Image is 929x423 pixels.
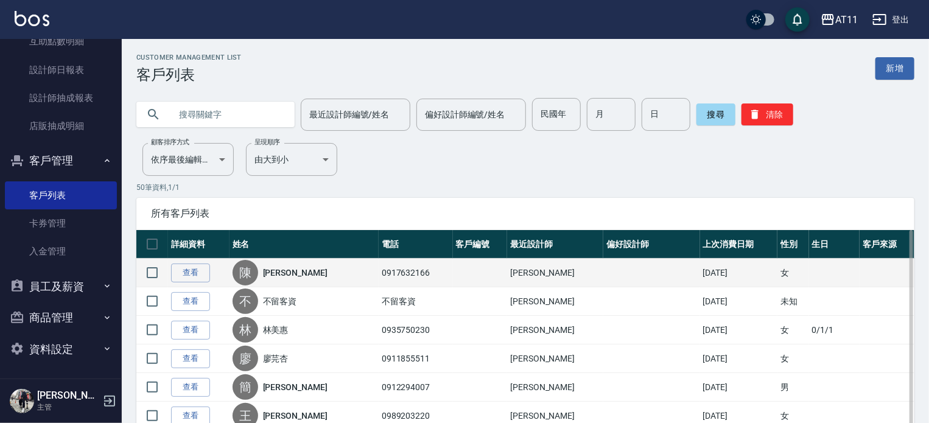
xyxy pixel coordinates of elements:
[507,230,603,259] th: 最近設計師
[263,352,289,365] a: 廖芫杏
[136,66,242,83] h3: 客戶列表
[5,84,117,112] a: 設計師抽成報表
[5,181,117,209] a: 客戶列表
[700,344,777,373] td: [DATE]
[777,316,809,344] td: 女
[233,260,258,285] div: 陳
[263,267,328,279] a: [PERSON_NAME]
[603,230,699,259] th: 偏好設計師
[151,208,900,220] span: 所有客戶列表
[507,344,603,373] td: [PERSON_NAME]
[171,321,210,340] a: 查看
[700,316,777,344] td: [DATE]
[809,316,860,344] td: 0/1/1
[777,259,809,287] td: 女
[379,373,453,402] td: 0912294007
[507,259,603,287] td: [PERSON_NAME]
[15,11,49,26] img: Logo
[171,292,210,311] a: 查看
[5,112,117,140] a: 店販抽成明細
[142,143,234,176] div: 依序最後編輯時間
[171,349,210,368] a: 查看
[507,287,603,316] td: [PERSON_NAME]
[5,56,117,84] a: 設計師日報表
[777,344,809,373] td: 女
[379,259,453,287] td: 0917632166
[136,54,242,61] h2: Customer Management List
[785,7,810,32] button: save
[263,295,297,307] a: 不留客資
[700,230,777,259] th: 上次消費日期
[263,410,328,422] a: [PERSON_NAME]
[777,287,809,316] td: 未知
[860,230,914,259] th: 客戶來源
[453,230,508,259] th: 客戶編號
[10,389,34,413] img: Person
[507,373,603,402] td: [PERSON_NAME]
[777,373,809,402] td: 男
[5,271,117,302] button: 員工及薪資
[37,390,99,402] h5: [PERSON_NAME]
[263,324,289,336] a: 林美惠
[246,143,337,176] div: 由大到小
[379,316,453,344] td: 0935750230
[809,230,860,259] th: 生日
[5,27,117,55] a: 互助點數明細
[5,237,117,265] a: 入金管理
[168,230,230,259] th: 詳細資料
[700,373,777,402] td: [DATE]
[777,230,809,259] th: 性別
[875,57,914,80] a: 新增
[5,209,117,237] a: 卡券管理
[835,12,858,27] div: AT11
[254,138,280,147] label: 呈現順序
[379,344,453,373] td: 0911855511
[151,138,189,147] label: 顧客排序方式
[379,230,453,259] th: 電話
[696,103,735,125] button: 搜尋
[816,7,863,32] button: AT11
[230,230,379,259] th: 姓名
[233,346,258,371] div: 廖
[379,287,453,316] td: 不留客資
[233,317,258,343] div: 林
[700,259,777,287] td: [DATE]
[868,9,914,31] button: 登出
[5,145,117,177] button: 客戶管理
[5,302,117,334] button: 商品管理
[233,374,258,400] div: 簡
[233,288,258,314] div: 不
[136,182,914,193] p: 50 筆資料, 1 / 1
[507,316,603,344] td: [PERSON_NAME]
[37,402,99,413] p: 主管
[5,334,117,365] button: 資料設定
[263,381,328,393] a: [PERSON_NAME]
[171,264,210,282] a: 查看
[741,103,793,125] button: 清除
[170,98,285,131] input: 搜尋關鍵字
[171,378,210,397] a: 查看
[700,287,777,316] td: [DATE]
